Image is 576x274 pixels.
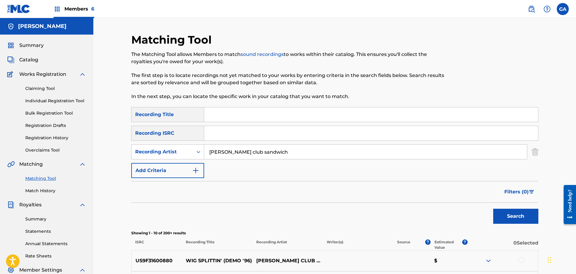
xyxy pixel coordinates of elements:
[79,266,86,274] img: expand
[25,228,86,235] a: Statements
[18,23,67,30] h5: Gary Agis
[182,257,252,264] p: WIG SPLITTIN' (DEMO '96)
[462,239,468,245] span: ?
[25,175,86,182] a: Matching Tool
[525,3,537,15] a: Public Search
[131,51,445,65] p: The Matching Tool allows Members to match to works within their catalog. This ensures you'll coll...
[131,230,538,236] p: Showing 1 - 10 of 200+ results
[501,184,538,199] button: Filters (0)
[25,188,86,194] a: Match History
[557,3,569,15] div: User Menu
[7,23,14,30] img: Accounts
[25,85,86,92] a: Claiming Tool
[493,209,538,224] button: Search
[192,167,199,174] img: 9d2ae6d4665cec9f34b9.svg
[548,251,551,269] div: Drag
[64,5,94,12] span: Members
[7,161,15,168] img: Matching
[79,71,86,78] img: expand
[131,163,204,178] button: Add Criteria
[135,148,189,155] div: Recording Artist
[131,107,538,227] form: Search Form
[25,147,86,153] a: Overclaims Tool
[19,266,62,274] span: Member Settings
[182,239,252,250] p: Recording Title
[25,216,86,222] a: Summary
[7,71,15,78] img: Works Registration
[323,239,393,250] p: Writer(s)
[528,5,535,13] img: search
[25,253,86,259] a: Rate Sheets
[425,239,431,245] span: ?
[132,257,182,264] p: US9F31600880
[131,72,445,86] p: The first step is to locate recordings not yet matched to your works by entering criteria in the ...
[241,51,284,57] a: sound recordings
[25,110,86,116] a: Bulk Registration Tool
[25,135,86,141] a: Registration History
[7,201,14,208] img: Royalties
[131,239,182,250] p: ISRC
[7,42,44,49] a: SummarySummary
[19,161,43,168] span: Matching
[131,93,445,100] p: In the next step, you can locate the specific work in your catalog that you want to match.
[397,239,410,250] p: Source
[7,56,38,63] a: CatalogCatalog
[543,5,551,13] img: help
[7,42,14,49] img: Summary
[79,161,86,168] img: expand
[559,180,576,229] iframe: Resource Center
[54,5,61,13] img: Top Rightsholders
[485,257,492,264] img: expand
[91,6,94,12] span: 6
[19,71,66,78] span: Works Registration
[25,241,86,247] a: Annual Statements
[25,122,86,129] a: Registration Drafts
[504,188,529,195] span: Filters ( 0 )
[19,201,42,208] span: Royalties
[19,56,38,63] span: Catalog
[252,239,323,250] p: Recording Artist
[7,56,14,63] img: Catalog
[541,3,553,15] div: Help
[7,266,14,274] img: Member Settings
[529,190,534,194] img: filter
[25,98,86,104] a: Individual Registration Tool
[79,201,86,208] img: expand
[532,144,538,159] img: Delete Criterion
[7,5,30,13] img: MLC Logo
[131,33,215,47] h2: Matching Tool
[434,239,462,250] p: Estimated Value
[468,239,538,250] p: 0 Selected
[19,42,44,49] span: Summary
[546,245,576,274] iframe: Chat Widget
[430,257,468,264] p: $
[252,257,323,264] p: [PERSON_NAME] CLUB SANDWICH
